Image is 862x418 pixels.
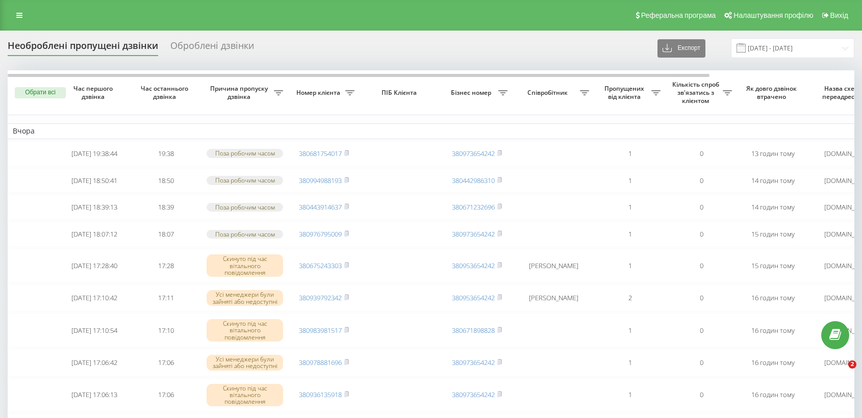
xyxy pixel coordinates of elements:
[737,284,808,311] td: 16 годин тому
[452,326,495,335] a: 380671898828
[666,249,737,282] td: 0
[737,378,808,412] td: 16 годин тому
[666,313,737,347] td: 0
[599,85,651,100] span: Пропущених від клієнта
[594,195,666,220] td: 1
[666,222,737,247] td: 0
[293,89,345,97] span: Номер клієнта
[207,230,283,239] div: Поза робочим часом
[130,349,201,376] td: 17:06
[130,378,201,412] td: 17:06
[594,168,666,193] td: 1
[299,229,342,239] a: 380976795009
[737,168,808,193] td: 14 годин тому
[666,195,737,220] td: 0
[594,249,666,282] td: 1
[737,313,808,347] td: 16 годин тому
[513,284,594,311] td: [PERSON_NAME]
[666,168,737,193] td: 0
[207,319,283,342] div: Скинуто під час вітального повідомлення
[737,141,808,166] td: 13 годин тому
[59,195,130,220] td: [DATE] 18:39:13
[130,195,201,220] td: 18:39
[737,222,808,247] td: 15 годин тому
[299,149,342,158] a: 380681754017
[594,313,666,347] td: 1
[170,40,254,56] div: Оброблені дзвінки
[207,254,283,277] div: Скинуто під час вітального повідомлення
[59,349,130,376] td: [DATE] 17:06:42
[368,89,433,97] span: ПІБ Клієнта
[452,390,495,399] a: 380973654242
[452,149,495,158] a: 380973654242
[666,378,737,412] td: 0
[452,261,495,270] a: 380953654242
[59,141,130,166] td: [DATE] 19:38:44
[594,284,666,311] td: 2
[657,39,705,58] button: Експорт
[299,293,342,302] a: 380939792342
[737,195,808,220] td: 14 годин тому
[299,326,342,335] a: 380983981517
[207,149,283,158] div: Поза робочим часом
[130,313,201,347] td: 17:10
[452,229,495,239] a: 380973654242
[641,11,716,19] span: Реферальна програма
[594,222,666,247] td: 1
[452,176,495,185] a: 380442986310
[207,384,283,406] div: Скинуто під час вітального повідомлення
[737,249,808,282] td: 15 годин тому
[666,284,737,311] td: 0
[207,355,283,370] div: Усі менеджери були зайняті або недоступні
[130,168,201,193] td: 18:50
[207,290,283,305] div: Усі менеджери були зайняті або недоступні
[299,390,342,399] a: 380936135918
[745,85,800,100] span: Як довго дзвінок втрачено
[59,313,130,347] td: [DATE] 17:10:54
[207,176,283,185] div: Поза робочим часом
[830,11,848,19] span: Вихід
[59,168,130,193] td: [DATE] 18:50:41
[130,141,201,166] td: 19:38
[130,222,201,247] td: 18:07
[207,85,274,100] span: Причина пропуску дзвінка
[452,202,495,212] a: 380671232696
[130,284,201,311] td: 17:11
[666,141,737,166] td: 0
[671,81,723,104] span: Кількість спроб зв'язатись з клієнтом
[594,349,666,376] td: 1
[666,349,737,376] td: 0
[594,378,666,412] td: 1
[299,261,342,270] a: 380675243303
[67,85,122,100] span: Час першого дзвінка
[59,378,130,412] td: [DATE] 17:06:13
[299,176,342,185] a: 380994988193
[452,358,495,367] a: 380973654242
[446,89,498,97] span: Бізнес номер
[733,11,813,19] span: Налаштування профілю
[59,222,130,247] td: [DATE] 18:07:12
[59,249,130,282] td: [DATE] 17:28:40
[594,141,666,166] td: 1
[299,358,342,367] a: 380978881696
[513,249,594,282] td: [PERSON_NAME]
[207,203,283,212] div: Поза робочим часом
[59,284,130,311] td: [DATE] 17:10:42
[848,360,856,369] span: 2
[15,87,66,98] button: Обрати всі
[737,349,808,376] td: 16 годин тому
[827,360,852,385] iframe: Intercom live chat
[452,293,495,302] a: 380953654242
[518,89,580,97] span: Співробітник
[299,202,342,212] a: 380443914637
[138,85,193,100] span: Час останнього дзвінка
[130,249,201,282] td: 17:28
[8,40,158,56] div: Необроблені пропущені дзвінки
